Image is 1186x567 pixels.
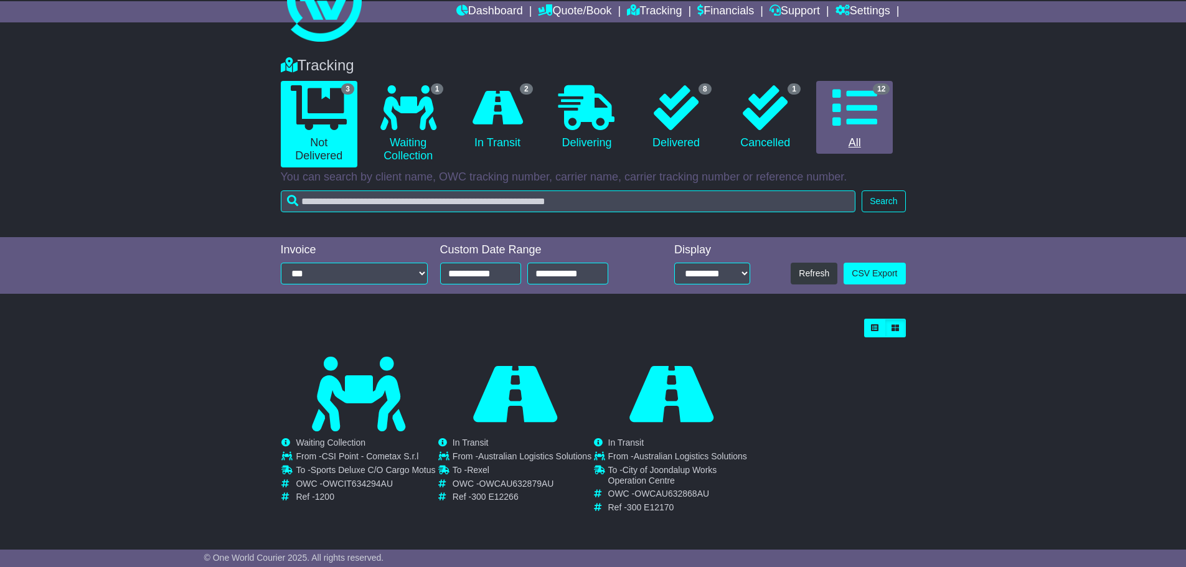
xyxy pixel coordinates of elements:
[453,438,489,448] span: In Transit
[791,263,837,284] button: Refresh
[431,83,444,95] span: 1
[478,451,591,461] span: Australian Logistics Solutions
[281,81,357,167] a: 3 Not Delivered
[608,438,644,448] span: In Transit
[520,83,533,95] span: 2
[638,81,714,154] a: 8 Delivered
[453,451,591,465] td: From -
[296,465,435,479] td: To -
[467,465,489,475] span: Rexel
[634,451,747,461] span: Australian Logistics Solutions
[608,489,749,502] td: OWC -
[281,243,428,257] div: Invoice
[281,171,906,184] p: You can search by client name, OWC tracking number, carrier name, carrier tracking number or refe...
[311,465,436,475] span: Sports Deluxe C/O Cargo Motus
[627,1,682,22] a: Tracking
[769,1,820,22] a: Support
[727,81,804,154] a: 1 Cancelled
[296,492,435,502] td: Ref -
[862,190,905,212] button: Search
[459,81,535,154] a: 2 In Transit
[608,502,749,513] td: Ref -
[440,243,640,257] div: Custom Date Range
[844,263,905,284] a: CSV Export
[341,83,354,95] span: 3
[456,1,523,22] a: Dashboard
[322,451,419,461] span: CSI Point - Cometax S.r.l
[548,81,625,154] a: Delivering
[204,553,384,563] span: © One World Courier 2025. All rights reserved.
[699,83,712,95] span: 8
[697,1,754,22] a: Financials
[627,502,674,512] span: 300 E12170
[608,465,717,485] span: City of Joondalup Works Operation Centre
[479,479,554,489] span: OWCAU632879AU
[608,465,749,489] td: To -
[296,438,365,448] span: Waiting Collection
[788,83,801,95] span: 1
[275,57,912,75] div: Tracking
[453,492,591,502] td: Ref -
[453,479,591,492] td: OWC -
[322,479,393,489] span: OWCIT634294AU
[370,81,446,167] a: 1 Waiting Collection
[674,243,750,257] div: Display
[538,1,611,22] a: Quote/Book
[608,451,749,465] td: From -
[816,81,893,154] a: 12 All
[453,465,591,479] td: To -
[296,451,435,465] td: From -
[296,479,435,492] td: OWC -
[835,1,890,22] a: Settings
[873,83,890,95] span: 12
[471,492,519,502] span: 300 E12266
[634,489,709,499] span: OWCAU632868AU
[315,492,334,502] span: 1200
